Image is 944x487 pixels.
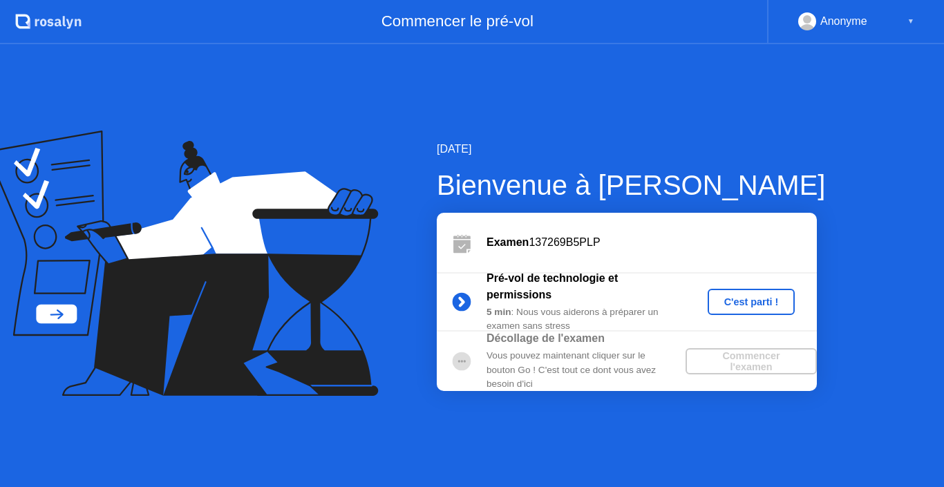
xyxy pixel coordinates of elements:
[691,350,811,372] div: Commencer l'examen
[487,349,686,391] div: Vous pouvez maintenant cliquer sur le bouton Go ! C'est tout ce dont vous avez besoin d'ici
[713,296,790,307] div: C'est parti !
[820,12,867,30] div: Anonyme
[487,236,529,248] b: Examen
[487,234,817,251] div: 137269B5PLP
[437,164,825,206] div: Bienvenue à [PERSON_NAME]
[907,12,914,30] div: ▼
[487,307,511,317] b: 5 min
[437,141,825,157] div: [DATE]
[686,348,817,374] button: Commencer l'examen
[487,332,605,344] b: Décollage de l'examen
[487,272,618,300] b: Pré-vol de technologie et permissions
[487,305,686,334] div: : Nous vous aiderons à préparer un examen sans stress
[708,289,795,315] button: C'est parti !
